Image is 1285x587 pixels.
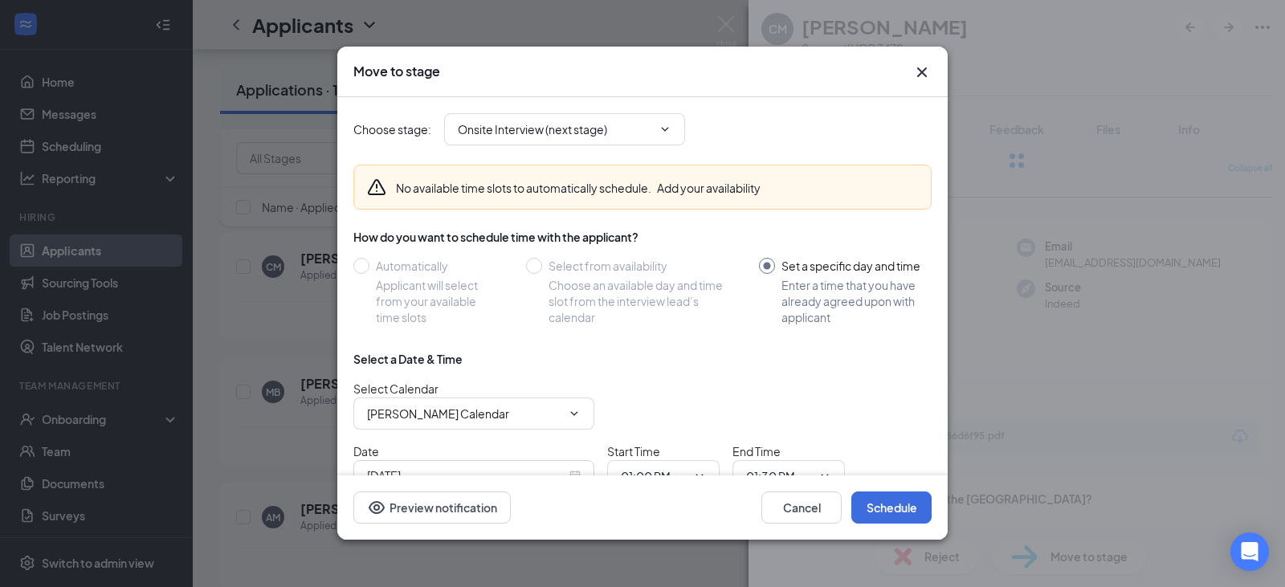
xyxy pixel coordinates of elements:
button: Schedule [851,492,932,524]
button: Add your availability [657,180,761,196]
h3: Move to stage [353,63,440,80]
span: Date [353,444,379,459]
span: Start Time [607,444,660,459]
div: Open Intercom Messenger [1230,532,1269,571]
div: Select a Date & Time [353,351,463,367]
svg: ChevronDown [693,470,706,483]
span: Select Calendar [353,381,439,396]
svg: Cross [912,63,932,82]
span: End Time [732,444,781,459]
svg: ChevronDown [568,407,581,420]
span: Choose stage : [353,120,431,138]
button: Cancel [761,492,842,524]
svg: ChevronDown [818,470,831,483]
input: Sep 15, 2025 [367,467,566,484]
button: Close [912,63,932,82]
input: End time [746,467,812,485]
div: How do you want to schedule time with the applicant? [353,229,932,245]
svg: Warning [367,177,386,197]
button: Preview notificationEye [353,492,511,524]
input: Start time [621,467,687,485]
svg: ChevronDown [659,123,671,136]
svg: Eye [367,499,386,518]
div: No available time slots to automatically schedule. [396,180,761,196]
